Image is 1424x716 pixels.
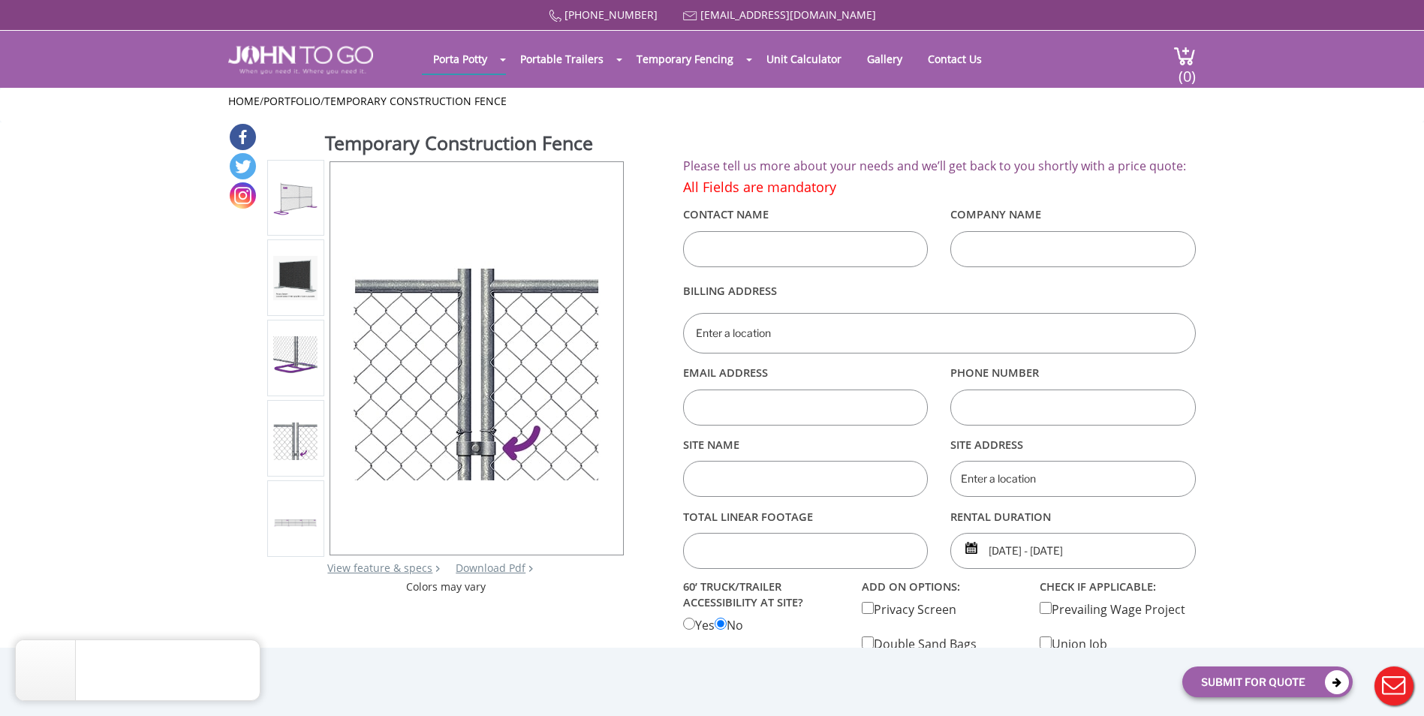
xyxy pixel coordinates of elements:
[950,504,1196,529] label: rental duration
[422,44,498,74] a: Porta Potty
[273,176,318,220] img: Product
[1182,666,1353,697] button: Submit For Quote
[456,561,525,575] a: Download Pdf
[683,576,839,613] label: 60’ TRUCK/TRAILER ACCESSIBILITY AT SITE?
[273,417,318,460] img: Product
[755,44,853,74] a: Unit Calculator
[1364,656,1424,716] button: Live Chat
[625,44,745,74] a: Temporary Fencing
[230,124,256,150] a: Facebook
[564,8,658,22] a: [PHONE_NUMBER]
[324,94,507,108] a: Temporary Construction Fence
[683,202,929,227] label: Contact Name
[1173,46,1196,66] img: cart a
[435,565,440,572] img: right arrow icon
[672,576,850,708] div: Yes No Yes No
[263,94,321,108] a: Portfolio
[528,565,533,572] img: chevron.png
[273,515,318,531] img: Product
[683,180,1196,195] h4: All Fields are mandatory
[950,202,1196,227] label: Company Name
[325,130,625,160] h1: Temporary Construction Fence
[683,504,929,529] label: Total linear footage
[273,336,318,380] img: Product
[267,579,625,594] div: Colors may vary
[230,182,256,209] a: Instagram
[683,160,1196,173] h2: Please tell us more about your needs and we’ll get back to you shortly with a price quote:
[862,576,1018,597] label: add on options:
[273,256,318,300] img: Product
[228,94,260,108] a: Home
[700,8,876,22] a: [EMAIL_ADDRESS][DOMAIN_NAME]
[856,44,914,74] a: Gallery
[683,313,1196,353] input: Enter a location
[327,561,432,575] a: View feature & specs
[950,432,1196,457] label: Site Address
[228,94,1196,109] ul: / /
[950,533,1196,569] input: Start date | End date
[850,576,1029,704] div: Privacy Screen Double Sand Bags Wheels/Equipment Gates
[950,360,1196,386] label: Phone Number
[1028,576,1207,687] div: Prevailing Wage Project Union Job Tax Exempt/No Tax
[509,44,615,74] a: Portable Trailers
[683,273,1196,309] label: Billing Address
[230,153,256,179] a: Twitter
[917,44,993,74] a: Contact Us
[683,360,929,386] label: Email Address
[352,236,601,480] img: Product
[1040,576,1196,597] label: check if applicable:
[228,46,373,74] img: JOHN to go
[683,11,697,21] img: Mail
[683,432,929,457] label: Site Name
[1178,54,1196,86] span: (0)
[950,461,1196,497] input: Enter a location
[549,10,561,23] img: Call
